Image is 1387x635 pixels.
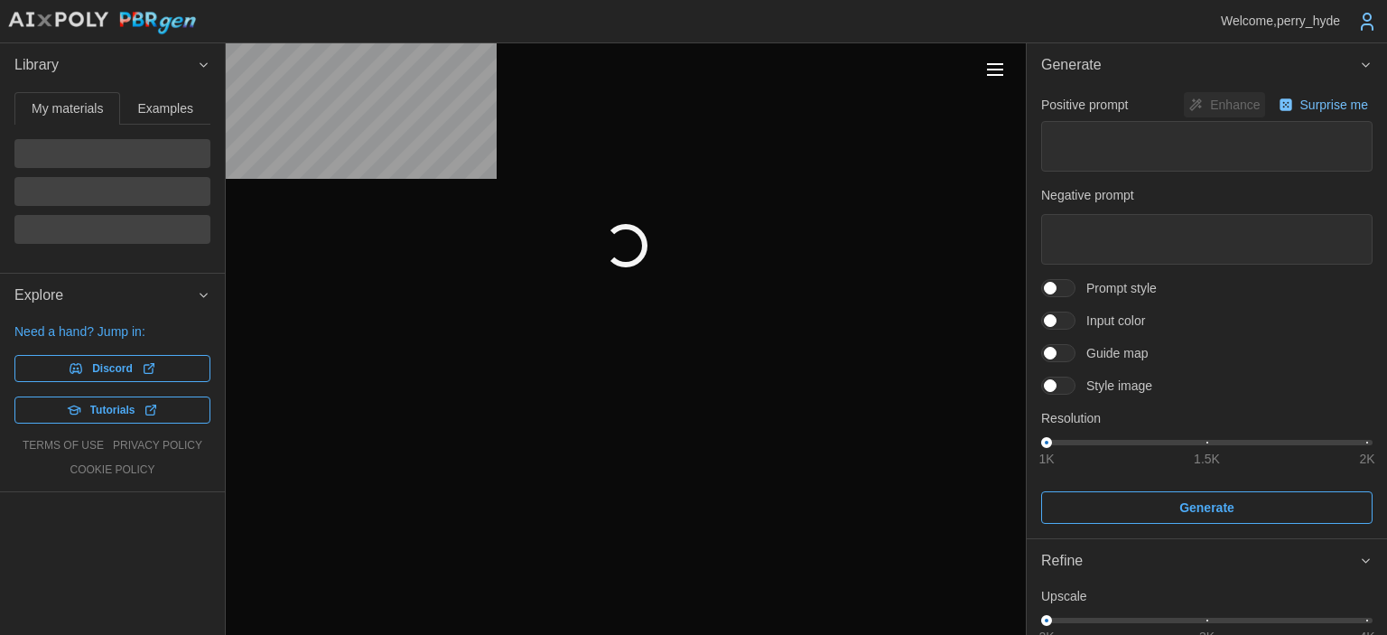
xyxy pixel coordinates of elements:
[1027,43,1387,88] button: Generate
[1075,279,1157,297] span: Prompt style
[138,102,193,115] span: Examples
[1041,96,1128,114] p: Positive prompt
[1041,43,1359,88] span: Generate
[92,356,133,381] span: Discord
[1179,492,1234,523] span: Generate
[1075,377,1152,395] span: Style image
[14,274,197,318] span: Explore
[14,322,210,341] p: Need a hand? Jump in:
[1184,92,1264,117] button: Enhance
[1300,96,1372,114] p: Surprise me
[1027,539,1387,584] button: Refine
[1210,96,1263,114] p: Enhance
[1041,409,1373,427] p: Resolution
[14,43,197,88] span: Library
[1041,587,1373,605] p: Upscale
[1041,491,1373,524] button: Generate
[982,57,1008,82] button: Toggle viewport controls
[70,462,154,478] a: cookie policy
[1041,550,1359,573] div: Refine
[1075,312,1145,330] span: Input color
[1027,88,1387,538] div: Generate
[1041,186,1373,204] p: Negative prompt
[1274,92,1373,117] button: Surprise me
[90,397,135,423] span: Tutorials
[14,397,210,424] a: Tutorials
[7,11,197,35] img: AIxPoly PBRgen
[113,438,202,453] a: privacy policy
[23,438,104,453] a: terms of use
[1221,12,1340,30] p: Welcome, perry_hyde
[14,355,210,382] a: Discord
[1075,344,1148,362] span: Guide map
[32,102,103,115] span: My materials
